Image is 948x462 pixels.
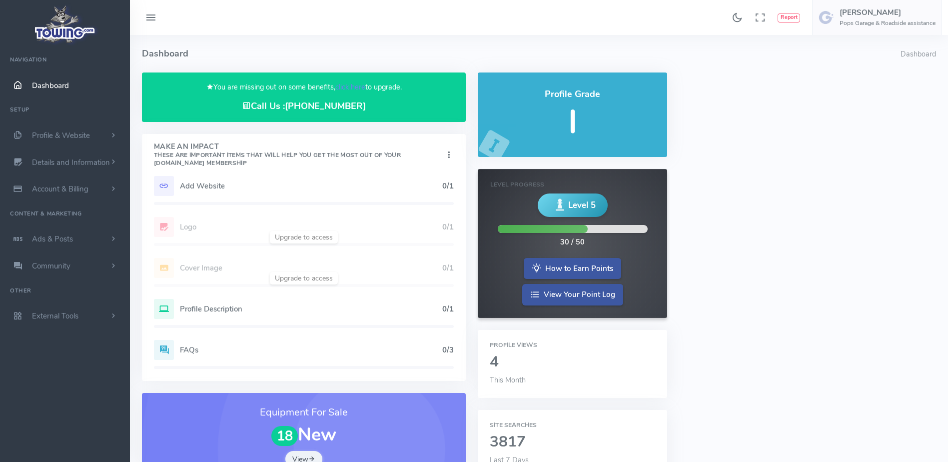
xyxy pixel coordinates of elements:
[442,305,454,313] h5: 0/1
[180,305,442,313] h5: Profile Description
[560,237,585,248] div: 30 / 50
[285,100,366,112] a: [PHONE_NUMBER]
[442,182,454,190] h5: 0/1
[32,130,90,140] span: Profile & Website
[490,434,655,450] h2: 3817
[490,181,655,188] h6: Level Progress
[32,261,70,271] span: Community
[32,311,78,321] span: External Tools
[154,101,454,111] h4: Call Us :
[524,258,621,279] a: How to Earn Points
[490,89,655,99] h4: Profile Grade
[819,9,835,25] img: user-image
[142,35,901,72] h4: Dashboard
[778,13,800,22] button: Report
[442,346,454,354] h5: 0/3
[901,49,936,60] li: Dashboard
[490,104,655,140] h5: I
[154,151,401,167] small: These are important items that will help you get the most out of your [DOMAIN_NAME] Membership
[154,81,454,93] p: You are missing out on some benefits, to upgrade.
[31,3,99,45] img: logo
[522,284,623,305] a: View Your Point Log
[32,80,69,90] span: Dashboard
[180,182,442,190] h5: Add Website
[32,234,73,244] span: Ads & Posts
[32,184,88,194] span: Account & Billing
[335,82,365,92] a: click here
[840,20,936,26] h6: Pops Garage & Roadside assistance
[490,342,655,348] h6: Profile Views
[840,8,936,16] h5: [PERSON_NAME]
[271,426,298,446] span: 18
[490,375,526,385] span: This Month
[490,422,655,428] h6: Site Searches
[490,354,655,370] h2: 4
[32,157,110,167] span: Details and Information
[568,199,596,211] span: Level 5
[154,405,454,420] h3: Equipment For Sale
[154,425,454,446] h1: New
[154,143,444,167] h4: Make An Impact
[180,346,442,354] h5: FAQs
